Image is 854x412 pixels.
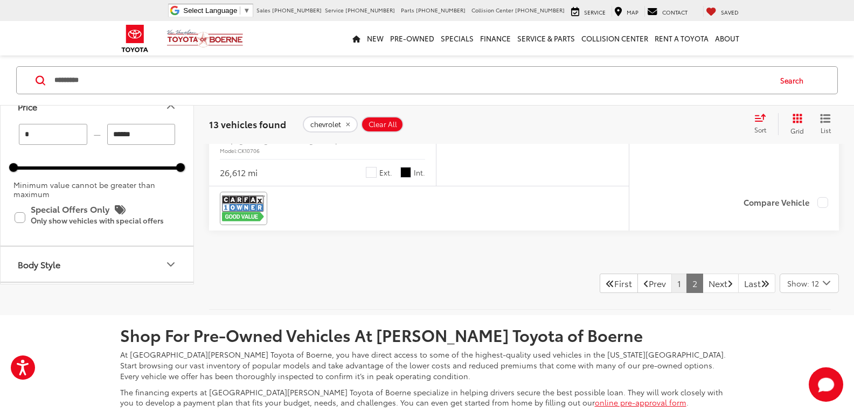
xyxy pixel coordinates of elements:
[272,6,322,14] span: [PHONE_NUMBER]
[222,194,265,222] img: View CARFAX report
[209,117,286,130] span: 13 vehicles found
[220,146,238,155] span: Model:
[238,146,260,155] span: CK10706
[703,6,741,17] a: My Saved Vehicles
[1,89,195,124] button: PricePrice
[651,21,712,55] a: Rent a Toyota
[727,279,733,288] i: Next Page
[820,125,831,134] span: List
[120,387,734,408] p: The financing experts at [GEOGRAPHIC_DATA][PERSON_NAME] Toyota of Boerne specialize in helping dr...
[303,116,358,132] button: remove chevrolet
[770,67,819,94] button: Search
[15,200,179,235] label: Special Offers Only
[471,6,513,14] span: Collision Center
[361,116,404,132] button: Clear All
[416,6,466,14] span: [PHONE_NUMBER]
[243,6,250,15] span: ▼
[438,21,477,55] a: Specials
[164,100,177,113] div: Price
[13,181,180,199] div: Minimum value cannot be greater than maximum
[578,21,651,55] a: Collision Center
[671,274,687,293] a: 1
[18,260,60,270] div: Body Style
[584,8,606,16] span: Service
[53,67,770,93] input: Search by Make, Model, or Keyword
[780,274,839,293] button: Select number of vehicles per page
[738,274,775,293] a: LastLast Page
[120,326,734,344] h2: Shop For Pre-Owned Vehicles At [PERSON_NAME] Toyota of Boerne
[754,125,766,134] span: Sort
[606,279,614,288] i: First Page
[703,274,739,293] a: NextNext Page
[644,6,690,17] a: Contact
[749,113,778,135] button: Select sort value
[712,21,742,55] a: About
[1,283,195,318] button: Color
[812,113,839,135] button: List View
[600,274,638,293] a: First PageFirst
[761,279,769,288] i: Last Page
[256,6,270,14] span: Sales
[778,113,812,135] button: Grid View
[107,124,176,145] input: maximum Buy price
[183,6,237,15] span: Select Language
[19,124,87,145] input: minimum Buy price
[514,21,578,55] a: Service & Parts: Opens in a new tab
[627,8,638,16] span: Map
[686,274,703,293] a: 2
[787,278,819,289] span: Show: 12
[809,367,843,402] button: Toggle Chat Window
[31,217,179,225] p: Only show vehicles with special offers
[166,29,244,48] img: Vic Vaughan Toyota of Boerne
[325,6,344,14] span: Service
[349,21,364,55] a: Home
[120,349,734,381] p: At [GEOGRAPHIC_DATA][PERSON_NAME] Toyota of Boerne, you have direct access to some of the highest...
[809,367,843,402] svg: Start Chat
[91,130,104,139] span: —
[345,6,395,14] span: [PHONE_NUMBER]
[401,6,414,14] span: Parts
[400,167,411,178] span: Black
[414,167,425,178] span: Int.
[369,120,397,128] span: Clear All
[721,8,739,16] span: Saved
[220,166,258,179] div: 26,612 mi
[379,167,392,178] span: Ext.
[515,6,565,14] span: [PHONE_NUMBER]
[612,6,641,17] a: Map
[595,397,686,408] a: online pre-approval form
[637,274,672,293] a: Previous PagePrev
[790,125,804,135] span: Grid
[387,21,438,55] a: Pre-Owned
[310,120,341,128] span: chevrolet
[18,102,37,112] div: Price
[115,21,155,56] img: Toyota
[662,8,688,16] span: Contact
[364,21,387,55] a: New
[744,197,828,208] label: Compare Vehicle
[643,279,649,288] i: Previous Page
[1,247,195,282] button: Body StyleBody Style
[183,6,250,15] a: Select Language​
[568,6,608,17] a: Service
[477,21,514,55] a: Finance
[164,258,177,271] div: Body Style
[366,167,377,178] span: White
